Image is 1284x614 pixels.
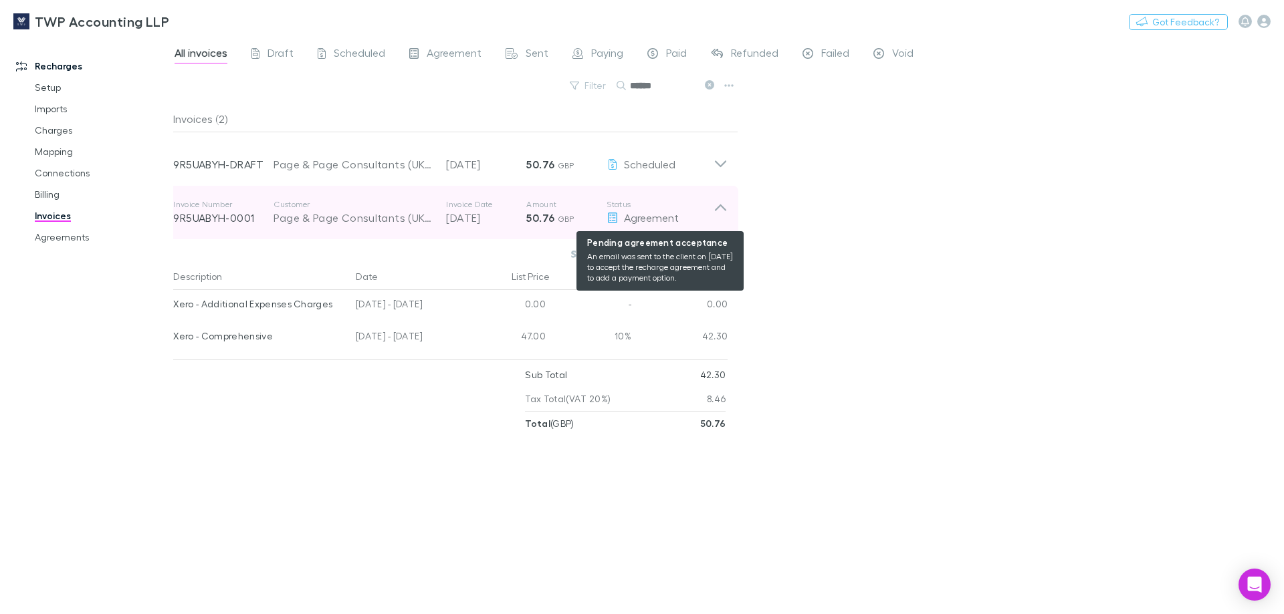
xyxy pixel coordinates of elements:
p: Invoice Date [446,199,526,210]
button: Void invoice [653,245,728,263]
img: TWP Accounting LLP's Logo [13,13,29,29]
a: Imports [21,98,181,120]
p: 42.30 [700,363,726,387]
p: ( GBP ) [525,412,574,436]
p: Status [607,199,714,210]
div: 10% [551,322,631,354]
span: Failed [821,46,849,63]
p: Sub Total [525,363,567,387]
div: 47.00 [471,322,551,354]
a: TWP Accounting LLP [5,5,177,37]
div: [DATE] - [DATE] [350,290,471,322]
span: Paying [591,46,623,63]
span: Draft [267,46,294,63]
strong: 50.76 [526,158,554,171]
span: Scheduled [334,46,385,63]
span: Void [892,46,914,63]
p: [DATE] [446,210,526,226]
span: GBP [558,214,574,224]
strong: 50.76 [526,211,554,224]
span: GBP [558,160,574,170]
a: Billing [21,184,181,205]
a: Charges [21,120,181,141]
a: Agreements [21,226,181,248]
div: Page & Page Consultants (UK) Ltd [274,156,433,172]
span: Scheduled [624,158,675,170]
strong: Total [525,418,550,429]
span: Paid [666,46,687,63]
div: Open Intercom Messenger [1239,569,1271,601]
span: All invoices [175,46,227,63]
p: [DATE] [446,156,526,172]
a: Invoices [21,205,181,226]
a: Recharges [3,55,181,77]
p: 8.46 [707,387,726,411]
div: 0.00 [631,290,728,322]
a: Connections [21,162,181,184]
p: Customer [274,199,433,210]
h3: TWP Accounting LLP [35,13,169,29]
span: Sent [526,46,548,63]
p: Invoice Number [173,199,274,210]
p: 9R5UABYH-0001 [173,210,274,226]
a: Mapping [21,141,181,162]
p: Tax Total (VAT 20%) [525,387,611,411]
a: Setup [21,77,181,98]
p: 9R5UABYH-DRAFT [173,156,274,172]
span: Refunded [731,46,778,63]
div: Page & Page Consultants (UK) Ltd [274,210,433,226]
div: Invoice Number9R5UABYH-0001CustomerPage & Page Consultants (UK) LtdInvoice Date[DATE]Amount50.76 ... [163,186,738,239]
span: Agreement [427,46,481,63]
div: - [551,290,631,322]
div: 0.00 [471,290,551,322]
div: 42.30 [631,322,728,354]
button: Got Feedback? [1129,14,1228,30]
div: 9R5UABYH-DRAFTPage & Page Consultants (UK) Ltd[DATE]50.76 GBPScheduled [163,132,738,186]
div: Xero - Additional Expenses Charges [173,290,345,318]
span: Agreement [624,211,679,224]
button: Filter [563,78,614,94]
strong: 50.76 [701,418,726,429]
div: [DATE] - [DATE] [350,322,471,354]
p: Amount [526,199,607,210]
div: Xero - Comprehensive [173,322,345,350]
